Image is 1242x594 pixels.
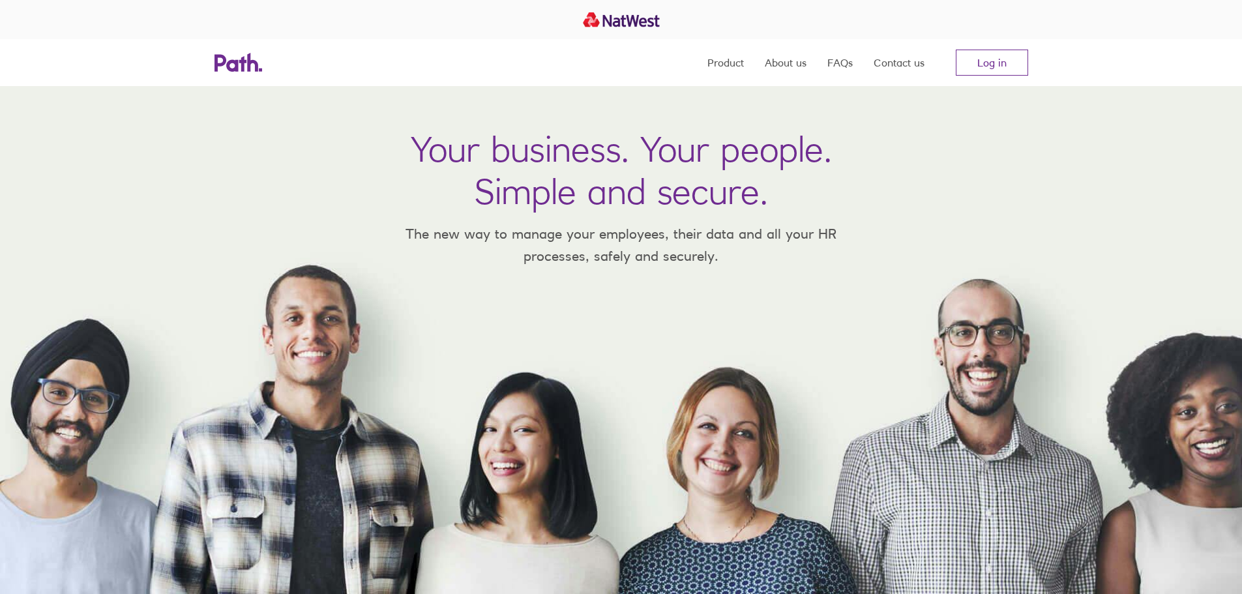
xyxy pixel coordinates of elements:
h1: Your business. Your people. Simple and secure. [411,128,832,213]
a: Contact us [874,39,924,86]
p: The new way to manage your employees, their data and all your HR processes, safely and securely. [387,223,856,267]
a: Log in [956,50,1028,76]
a: FAQs [827,39,853,86]
a: About us [765,39,806,86]
a: Product [707,39,744,86]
